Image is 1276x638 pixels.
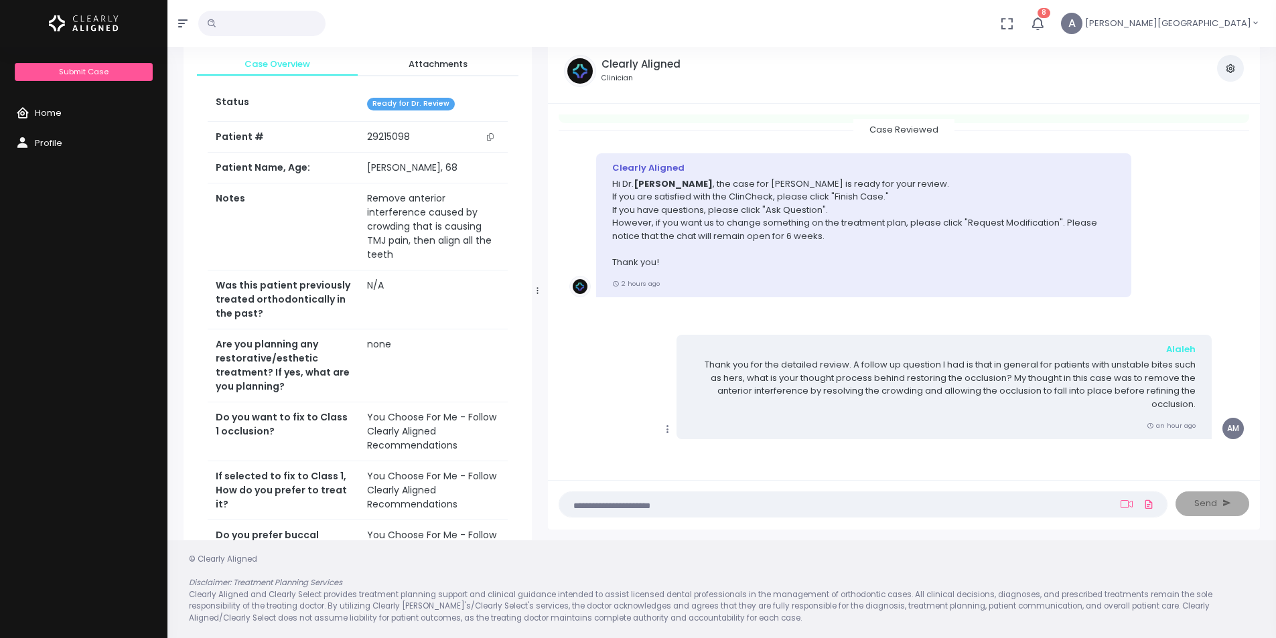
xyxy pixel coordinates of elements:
[1038,8,1050,18] span: 8
[612,279,660,288] small: 2 hours ago
[612,161,1115,175] div: Clearly Aligned
[208,402,359,461] th: Do you want to fix to Class 1 occlusion?
[1147,421,1196,430] small: an hour ago
[367,98,455,110] span: Ready for Dr. Review
[208,183,359,270] th: Notes
[1118,499,1135,509] a: Add Loom Video
[208,121,359,153] th: Patient #
[35,137,62,149] span: Profile
[208,520,359,593] th: Do you prefer buccal attachments or an esthetic lingual attachment protocol?
[35,106,62,119] span: Home
[359,402,508,461] td: You Choose For Me - Follow Clearly Aligned Recommendations
[1061,13,1082,34] span: A
[693,343,1196,356] div: Alaleh
[359,183,508,270] td: Remove anterior interference caused by crowding that is causing TMJ pain, then align all the teeth
[359,329,508,402] td: none
[208,461,359,520] th: If selected to fix to Class 1, How do you prefer to treat it?
[189,577,342,588] em: Disclaimer: Treatment Planning Services
[208,58,347,71] span: Case Overview
[693,358,1196,410] p: Thank you for the detailed review. A follow up question I had is that in general for patients wit...
[359,153,508,183] td: [PERSON_NAME], 68
[601,58,681,70] h5: Clearly Aligned
[49,9,119,37] img: Logo Horizontal
[559,114,1249,466] div: scrollable content
[208,329,359,402] th: Are you planning any restorative/esthetic treatment? If yes, what are you planning?
[184,39,532,544] div: scrollable content
[208,87,359,121] th: Status
[359,122,508,153] td: 29215098
[359,461,508,520] td: You Choose For Me - Follow Clearly Aligned Recommendations
[175,554,1268,624] div: © Clearly Aligned Clearly Aligned and Clearly Select provides treatment planning support and clin...
[612,177,1115,269] p: Hi Dr. , the case for [PERSON_NAME] is ready for your review. If you are satisfied with the ClinC...
[208,270,359,329] th: Was this patient previously treated orthodontically in the past?
[1222,418,1244,439] span: AM
[359,270,508,329] td: N/A
[634,177,713,190] b: [PERSON_NAME]
[359,520,508,593] td: You Choose For Me - Follow Clearly Aligned Recommendations
[1141,492,1157,516] a: Add Files
[208,153,359,183] th: Patient Name, Age:
[1085,17,1251,30] span: [PERSON_NAME][GEOGRAPHIC_DATA]
[59,66,109,77] span: Submit Case
[368,58,508,71] span: Attachments
[15,63,152,81] a: Submit Case
[601,73,681,84] small: Clinician
[853,119,954,140] span: Case Reviewed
